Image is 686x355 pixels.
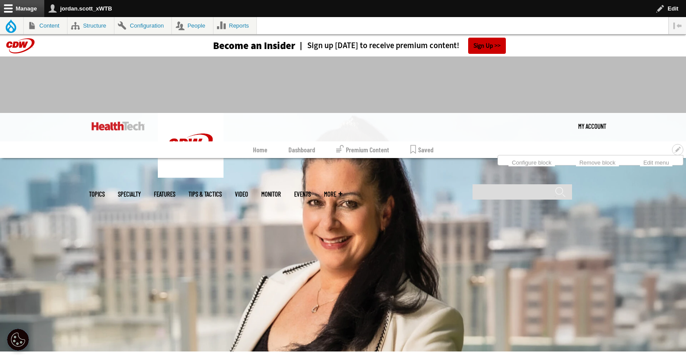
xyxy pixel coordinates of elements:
[576,157,619,166] a: Remove block
[295,42,459,50] a: Sign up [DATE] to receive premium content!
[669,17,686,34] button: Vertical orientation
[172,17,213,34] a: People
[336,141,389,158] a: Premium Content
[89,191,105,197] span: Topics
[261,191,281,197] a: MonITor
[158,171,224,180] a: CDW
[24,17,67,34] a: Content
[410,141,434,158] a: Saved
[640,157,672,166] a: Edit menu
[68,17,114,34] a: Structure
[213,17,257,34] a: Reports
[235,191,248,197] a: Video
[253,141,267,158] a: Home
[184,65,503,105] iframe: advertisement
[294,191,311,197] a: Events
[324,191,342,197] span: More
[213,41,295,51] h3: Become an Insider
[188,191,222,197] a: Tips & Tactics
[92,122,145,130] img: Home
[118,191,141,197] span: Specialty
[672,144,683,155] button: Open Insider configuration options
[7,329,29,351] div: Cookie Settings
[114,17,171,34] a: Configuration
[468,38,506,54] a: Sign Up
[578,113,606,139] div: User menu
[180,41,295,51] a: Become an Insider
[7,329,29,351] button: Open Preferences
[154,191,175,197] a: Features
[578,113,606,139] a: My Account
[508,157,555,166] a: Configure block
[158,113,224,178] img: Home
[288,141,315,158] a: Dashboard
